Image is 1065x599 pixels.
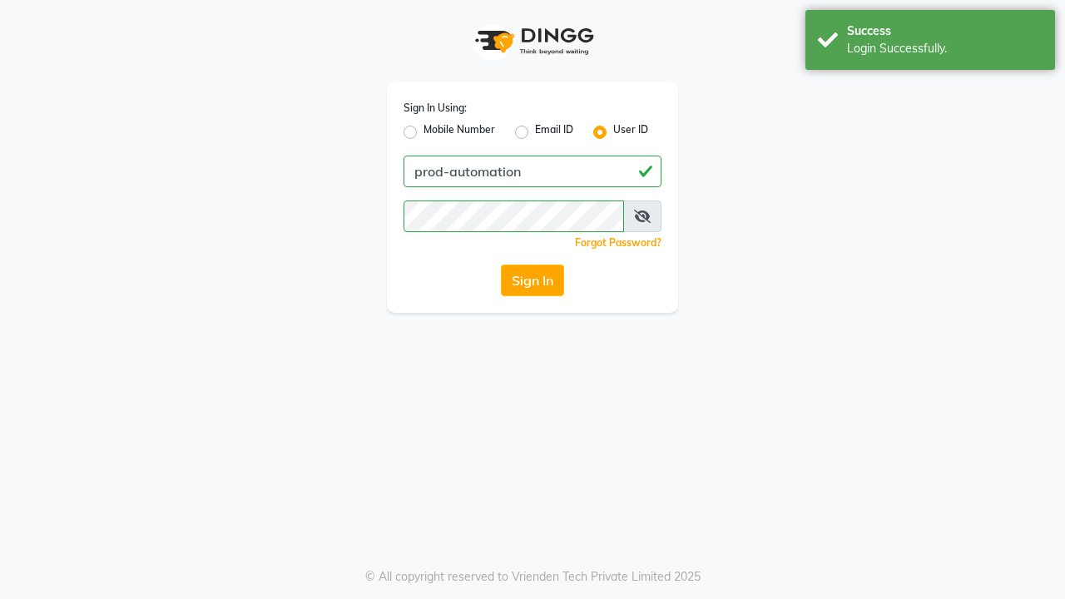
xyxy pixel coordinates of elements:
[424,122,495,142] label: Mobile Number
[575,236,661,249] a: Forgot Password?
[404,101,467,116] label: Sign In Using:
[404,200,624,232] input: Username
[501,265,564,296] button: Sign In
[847,40,1043,57] div: Login Successfully.
[613,122,648,142] label: User ID
[847,22,1043,40] div: Success
[535,122,573,142] label: Email ID
[404,156,661,187] input: Username
[466,17,599,66] img: logo1.svg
